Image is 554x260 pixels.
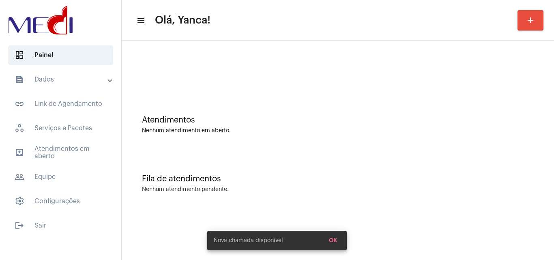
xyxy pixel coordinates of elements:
span: Equipe [8,167,113,187]
span: Configurações [8,191,113,211]
span: Link de Agendamento [8,94,113,114]
mat-expansion-panel-header: sidenav iconDados [5,70,121,89]
div: Nenhum atendimento pendente. [142,187,229,193]
span: Atendimentos em aberto [8,143,113,162]
span: Olá, Yanca! [155,14,210,27]
mat-icon: sidenav icon [15,172,24,182]
span: sidenav icon [15,123,24,133]
mat-icon: sidenav icon [15,99,24,109]
mat-icon: sidenav icon [15,148,24,157]
div: Atendimentos [142,116,534,125]
img: d3a1b5fa-500b-b90f-5a1c-719c20e9830b.png [6,4,75,37]
span: sidenav icon [15,50,24,60]
span: sidenav icon [15,196,24,206]
button: OK [322,233,344,248]
span: Sair [8,216,113,235]
mat-icon: sidenav icon [136,16,144,26]
mat-icon: sidenav icon [15,221,24,230]
span: OK [329,238,337,243]
span: Serviços e Pacotes [8,118,113,138]
span: Painel [8,45,113,65]
div: Nenhum atendimento em aberto. [142,128,534,134]
div: Fila de atendimentos [142,174,534,183]
mat-icon: sidenav icon [15,75,24,84]
span: Nova chamada disponível [214,236,283,245]
mat-icon: add [526,15,535,25]
mat-panel-title: Dados [15,75,108,84]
